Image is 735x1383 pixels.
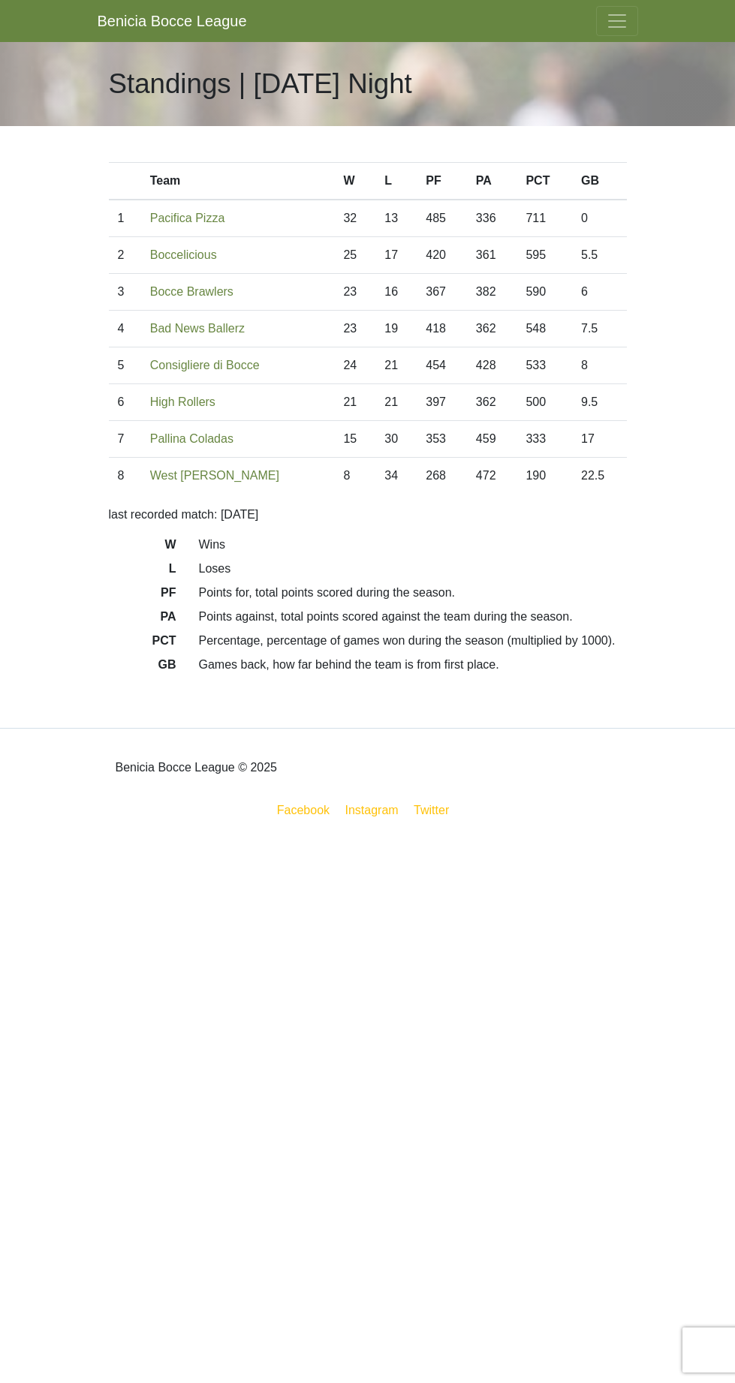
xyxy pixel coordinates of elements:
td: 4 [109,311,141,347]
td: 21 [375,347,417,384]
th: W [334,163,375,200]
td: 8 [334,458,375,495]
td: 595 [517,237,572,274]
dd: Points for, total points scored during the season. [188,584,638,602]
a: Pallina Coladas [150,432,233,445]
td: 34 [375,458,417,495]
td: 361 [467,237,517,274]
th: GB [572,163,627,200]
td: 333 [517,421,572,458]
td: 1 [109,200,141,237]
dt: GB [98,656,188,680]
dt: PA [98,608,188,632]
td: 454 [417,347,467,384]
p: last recorded match: [DATE] [109,506,627,524]
td: 17 [375,237,417,274]
td: 13 [375,200,417,237]
td: 472 [467,458,517,495]
dd: Percentage, percentage of games won during the season (multiplied by 1000). [188,632,638,650]
td: 30 [375,421,417,458]
a: Bad News Ballerz [150,322,245,335]
th: Team [141,163,335,200]
td: 23 [334,311,375,347]
td: 7 [109,421,141,458]
dt: L [98,560,188,584]
td: 268 [417,458,467,495]
td: 9.5 [572,384,627,421]
td: 428 [467,347,517,384]
td: 3 [109,274,141,311]
dd: Wins [188,536,638,554]
a: High Rollers [150,395,215,408]
td: 6 [572,274,627,311]
td: 418 [417,311,467,347]
td: 2 [109,237,141,274]
dd: Games back, how far behind the team is from first place. [188,656,638,674]
td: 7.5 [572,311,627,347]
a: West [PERSON_NAME] [150,469,279,482]
td: 21 [375,384,417,421]
h1: Standings | [DATE] Night [109,68,412,101]
dt: PF [98,584,188,608]
td: 590 [517,274,572,311]
td: 485 [417,200,467,237]
a: Bocce Brawlers [150,285,233,298]
dd: Points against, total points scored against the team during the season. [188,608,638,626]
div: Benicia Bocce League © 2025 [98,741,638,795]
a: Pacifica Pizza [150,212,225,224]
td: 367 [417,274,467,311]
td: 16 [375,274,417,311]
th: PCT [517,163,572,200]
td: 533 [517,347,572,384]
td: 8 [109,458,141,495]
td: 19 [375,311,417,347]
a: Instagram [342,801,402,819]
a: Benicia Bocce League [98,6,247,36]
td: 420 [417,237,467,274]
td: 25 [334,237,375,274]
td: 382 [467,274,517,311]
td: 190 [517,458,572,495]
td: 8 [572,347,627,384]
th: PF [417,163,467,200]
td: 24 [334,347,375,384]
td: 459 [467,421,517,458]
td: 6 [109,384,141,421]
a: Facebook [274,801,333,819]
td: 21 [334,384,375,421]
button: Toggle navigation [596,6,638,36]
td: 336 [467,200,517,237]
th: PA [467,163,517,200]
td: 362 [467,311,517,347]
td: 23 [334,274,375,311]
td: 5 [109,347,141,384]
td: 5.5 [572,237,627,274]
td: 548 [517,311,572,347]
a: Twitter [411,801,461,819]
td: 0 [572,200,627,237]
dt: PCT [98,632,188,656]
td: 353 [417,421,467,458]
td: 22.5 [572,458,627,495]
td: 15 [334,421,375,458]
a: Boccelicious [150,248,217,261]
td: 17 [572,421,627,458]
a: Consigliere di Bocce [150,359,260,371]
dd: Loses [188,560,638,578]
td: 711 [517,200,572,237]
th: L [375,163,417,200]
td: 32 [334,200,375,237]
td: 500 [517,384,572,421]
dt: W [98,536,188,560]
td: 362 [467,384,517,421]
td: 397 [417,384,467,421]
